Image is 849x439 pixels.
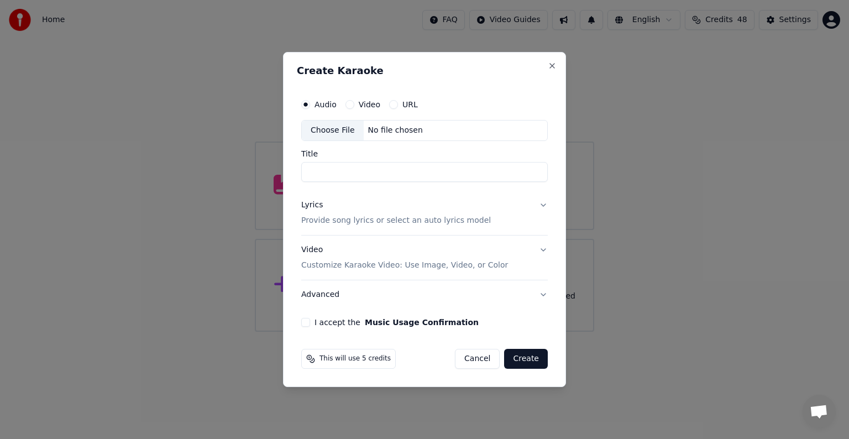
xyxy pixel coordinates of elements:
[301,236,548,280] button: VideoCustomize Karaoke Video: Use Image, Video, or Color
[301,280,548,309] button: Advanced
[364,125,427,136] div: No file chosen
[301,200,323,211] div: Lyrics
[301,191,548,235] button: LyricsProvide song lyrics or select an auto lyrics model
[504,349,548,369] button: Create
[297,66,552,76] h2: Create Karaoke
[315,318,479,326] label: I accept the
[455,349,500,369] button: Cancel
[402,101,418,108] label: URL
[319,354,391,363] span: This will use 5 credits
[302,121,364,140] div: Choose File
[301,150,548,158] label: Title
[365,318,479,326] button: I accept the
[315,101,337,108] label: Audio
[359,101,380,108] label: Video
[301,260,508,271] p: Customize Karaoke Video: Use Image, Video, or Color
[301,244,508,271] div: Video
[301,215,491,226] p: Provide song lyrics or select an auto lyrics model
